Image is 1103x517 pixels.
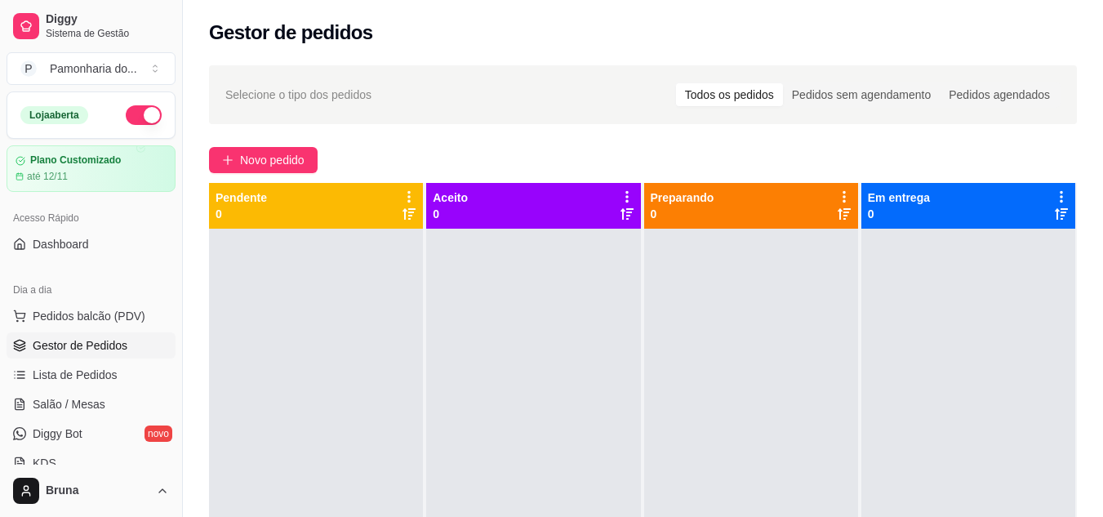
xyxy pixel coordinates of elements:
div: Acesso Rápido [7,205,176,231]
a: Diggy Botnovo [7,421,176,447]
span: Sistema de Gestão [46,27,169,40]
p: 0 [433,206,468,222]
span: Selecione o tipo dos pedidos [225,86,371,104]
div: Loja aberta [20,106,88,124]
div: Dia a dia [7,277,176,303]
p: Aceito [433,189,468,206]
span: plus [222,154,233,166]
p: 0 [868,206,930,222]
p: 0 [216,206,267,222]
a: Lista de Pedidos [7,362,176,388]
article: até 12/11 [27,170,68,183]
div: Pedidos agendados [940,83,1059,106]
p: Preparando [651,189,714,206]
span: Diggy Bot [33,426,82,442]
span: Lista de Pedidos [33,367,118,383]
article: Plano Customizado [30,154,121,167]
a: KDS [7,450,176,476]
h2: Gestor de pedidos [209,20,373,46]
div: Pamonharia do ... [50,60,137,77]
span: Novo pedido [240,151,305,169]
a: DiggySistema de Gestão [7,7,176,46]
button: Alterar Status [126,105,162,125]
div: Pedidos sem agendamento [783,83,940,106]
button: Pedidos balcão (PDV) [7,303,176,329]
span: Gestor de Pedidos [33,337,127,354]
span: Diggy [46,12,169,27]
a: Dashboard [7,231,176,257]
span: P [20,60,37,77]
span: KDS [33,455,56,471]
p: Em entrega [868,189,930,206]
span: Bruna [46,484,149,498]
div: Todos os pedidos [676,83,783,106]
span: Salão / Mesas [33,396,105,412]
a: Salão / Mesas [7,391,176,417]
a: Plano Customizadoaté 12/11 [7,145,176,192]
p: 0 [651,206,714,222]
button: Bruna [7,471,176,510]
p: Pendente [216,189,267,206]
button: Select a team [7,52,176,85]
a: Gestor de Pedidos [7,332,176,359]
span: Dashboard [33,236,89,252]
span: Pedidos balcão (PDV) [33,308,145,324]
button: Novo pedido [209,147,318,173]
